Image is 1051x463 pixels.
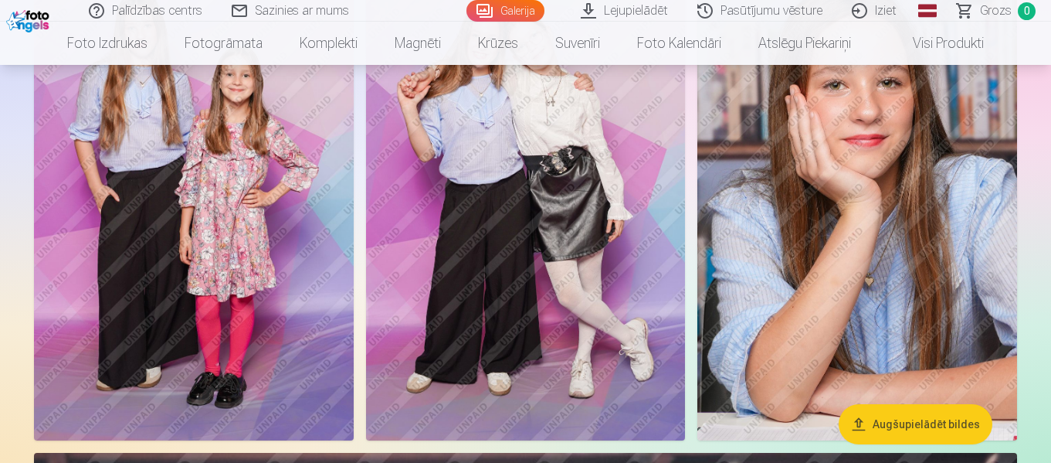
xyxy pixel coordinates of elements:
span: 0 [1018,2,1036,20]
a: Foto kalendāri [619,22,740,65]
img: /fa1 [6,6,53,32]
a: Suvenīri [537,22,619,65]
a: Komplekti [281,22,376,65]
a: Atslēgu piekariņi [740,22,870,65]
a: Foto izdrukas [49,22,166,65]
button: Augšupielādēt bildes [839,404,992,444]
a: Krūzes [459,22,537,65]
a: Fotogrāmata [166,22,281,65]
a: Magnēti [376,22,459,65]
a: Visi produkti [870,22,1002,65]
span: Grozs [980,2,1012,20]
